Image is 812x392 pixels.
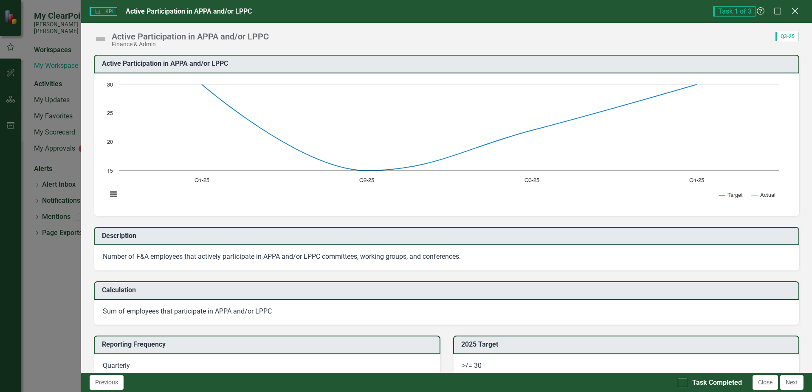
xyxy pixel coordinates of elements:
p: Number of F&A employees that actively participate in APPA and/or LPPC committees, working groups,... [103,252,790,262]
g: Actual, line 2 of 2 with 4 data points. [202,83,368,86]
button: Next [780,375,804,390]
text: 30 [107,82,113,88]
div: Task Completed [692,378,742,388]
button: Previous [90,375,124,390]
span: >/= 30 [462,361,482,370]
text: Q1-25 [195,178,209,183]
h3: Active Participation in APPA and/or LPPC [102,60,794,67]
div: Quarterly [94,354,440,380]
text: 20 [107,140,113,145]
text: 15 [107,168,113,174]
span: Active Participation in APPA and/or LPPC [126,7,252,15]
span: KPI [90,7,117,16]
span: Q3-25 [775,32,798,41]
div: Active Participation in APPA and/or LPPC [112,32,269,41]
div: Chart. Highcharts interactive chart. [103,80,790,207]
span: Task 1 of 3 [713,6,756,17]
button: View chart menu, Chart [107,188,119,200]
button: Show Target [719,192,743,198]
button: Close [753,375,778,390]
p: Sum of employees that participate in APPA and/or LPPC [103,307,790,316]
h3: Calculation [102,286,794,294]
div: Finance & Admin [112,41,269,48]
img: Not Defined [94,32,107,46]
button: Show Actual [752,192,775,198]
h3: Reporting Frequency [102,341,435,348]
text: Q3-25 [524,178,539,183]
text: Actual [760,193,775,198]
svg: Interactive chart [103,80,784,207]
text: Q2-25 [359,178,374,183]
text: 25 [107,111,113,116]
h3: Description [102,232,794,240]
text: Q4-25 [689,178,704,183]
h3: 2025 Target [461,341,794,348]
